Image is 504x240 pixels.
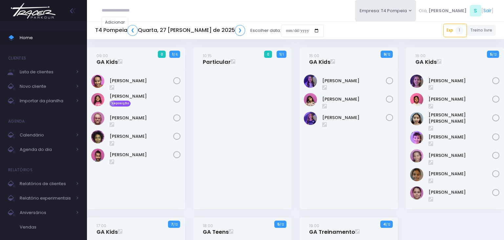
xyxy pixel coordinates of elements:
span: 0 [158,51,166,58]
small: / 12 [173,223,178,227]
span: 1 [455,27,463,35]
small: 15:00 [309,53,319,59]
a: [PERSON_NAME] [110,93,173,100]
img: Clara Sigolo [410,93,423,106]
h4: Clientes [8,52,26,65]
a: 18:00GA Teens [203,222,229,235]
small: 09:00 [96,53,108,59]
span: Home [20,34,79,42]
img: Luiza Braz [304,93,317,106]
span: Relatório experimentais [20,194,72,203]
img: Paola baldin Barreto Armentano [91,112,104,125]
img: Luisa Yen Muller [410,112,423,125]
a: [PERSON_NAME] [429,171,492,177]
span: Vendas [20,223,79,231]
small: / 12 [492,53,496,57]
strong: 4 [383,222,386,227]
a: [PERSON_NAME] [110,133,173,140]
img: Paolla Guerreiro [410,149,423,162]
img: Maria Orpheu [91,93,104,106]
small: 18:00 [203,223,213,229]
small: 17:00 [96,223,106,229]
img: Júlia Barbosa [91,75,104,88]
span: Calendário [20,131,72,139]
a: Sair [483,7,492,14]
img: STELLA ARAUJO LAGUNA [91,149,104,162]
a: [PERSON_NAME] [110,115,173,121]
a: [PERSON_NAME] [322,78,386,84]
span: Lista de clientes [20,68,72,76]
a: Exp1 [443,24,467,37]
strong: 5 [490,52,492,57]
a: 19:00GA Treinamento [309,222,355,235]
strong: 7 [171,222,173,227]
span: S [470,5,481,16]
strong: 1 [280,52,281,57]
a: 17:00GA Kids [96,222,118,235]
h4: Relatórios [8,163,32,177]
a: [PERSON_NAME] [110,152,173,158]
small: / 12 [386,223,390,227]
h5: T4 Pompeia Quarta, 27 [PERSON_NAME] de 2025 [95,25,245,36]
strong: 1 [172,52,174,57]
img: Lia Widman [304,75,317,88]
a: [PERSON_NAME] [429,152,492,159]
a: [PERSON_NAME] [429,189,492,196]
span: Importar da planilha [20,97,72,105]
img: Sophia de Souza Arantes [410,186,423,200]
img: Nina Loureiro Andrusyszyn [410,131,423,144]
div: Escolher data: [95,23,324,38]
img: Priscila Vanzolini [91,130,104,143]
a: 09:00GA Kids [96,52,118,65]
img: Sofia Ramos Roman Torres [410,168,423,181]
span: 0 [264,51,272,58]
a: ❯ [235,25,245,36]
span: Agenda do dia [20,145,72,154]
strong: 9 [384,52,386,57]
a: [PERSON_NAME] [429,78,492,84]
a: Adicionar [102,17,129,28]
small: / 1 [281,53,284,57]
small: / 12 [280,223,284,227]
img: Antonella Zappa Marques [410,75,423,88]
span: Aniversários [20,208,72,217]
span: [PERSON_NAME] [429,8,467,14]
small: / 6 [174,53,178,57]
a: [PERSON_NAME] [429,96,492,103]
h4: Agenda [8,115,25,128]
span: Reposição [110,101,131,107]
a: [PERSON_NAME] [110,78,173,84]
a: 10:15Particular [203,52,231,65]
a: 16:00GA Kids [415,52,437,65]
span: Olá, [419,8,428,14]
a: [PERSON_NAME] [429,134,492,140]
small: 10:15 [203,53,212,59]
a: [PERSON_NAME] [322,114,386,121]
span: Relatórios de clientes [20,180,72,188]
a: [PERSON_NAME] [322,96,386,103]
span: Novo cliente [20,82,72,91]
small: / 12 [386,53,390,57]
a: [PERSON_NAME] [PERSON_NAME] [429,112,492,125]
div: [ ] [416,3,496,18]
small: 16:00 [415,53,426,59]
small: 19:00 [309,223,319,229]
img: Rosa Widman [304,112,317,125]
strong: 5 [277,222,280,227]
a: Treino livre [467,25,496,36]
a: 15:00GA Kids [309,52,330,65]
